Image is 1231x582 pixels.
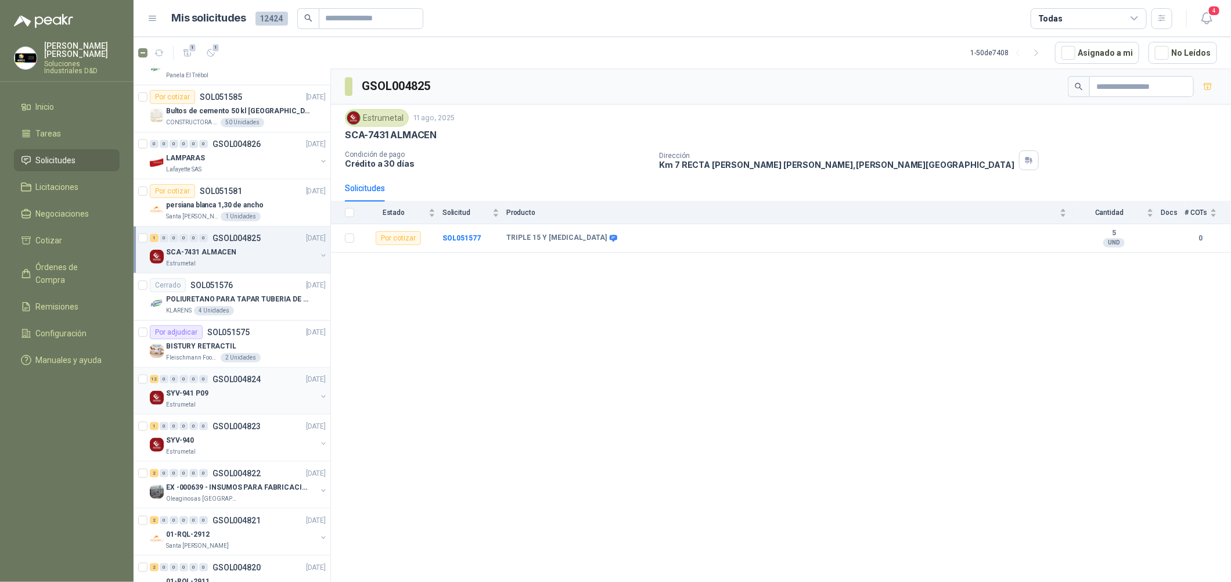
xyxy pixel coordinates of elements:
[150,419,328,457] a: 1 0 0 0 0 0 GSOL004823[DATE] Company LogoSYV-940Estrumetal
[200,93,242,101] p: SOL051585
[1075,82,1083,91] span: search
[36,327,87,340] span: Configuración
[150,297,164,311] img: Company Logo
[166,435,194,446] p: SYV-940
[199,516,208,524] div: 0
[170,563,178,572] div: 0
[345,109,409,127] div: Estrumetal
[134,274,330,321] a: CerradoSOL051576[DATE] Company LogoPOLIURETANO PARA TAPAR TUBERIA DE SENSORES DE NIVEL DEL BANCO ...
[150,344,164,358] img: Company Logo
[306,280,326,291] p: [DATE]
[1185,209,1208,217] span: # COTs
[1074,202,1161,224] th: Cantidad
[14,149,120,171] a: Solicitudes
[160,469,168,477] div: 0
[362,77,432,95] h3: GSOL004825
[189,469,198,477] div: 0
[178,44,197,62] button: 1
[166,529,210,540] p: 01-RQL-2912
[345,150,650,159] p: Condición de pago
[36,207,89,220] span: Negociaciones
[36,154,76,167] span: Solicitudes
[166,400,196,409] p: Estrumetal
[160,234,168,242] div: 0
[1185,202,1231,224] th: # COTs
[150,234,159,242] div: 1
[189,140,198,148] div: 0
[199,140,208,148] div: 0
[150,466,328,504] a: 2 0 0 0 0 0 GSOL004822[DATE] Company LogoEX -000639 - INSUMOS PARA FABRICACION DE MALLA TAMOleagi...
[179,234,188,242] div: 0
[166,353,218,362] p: Fleischmann Foods S.A.
[221,118,264,127] div: 50 Unidades
[14,322,120,344] a: Configuración
[150,422,159,430] div: 1
[150,231,328,268] a: 1 0 0 0 0 0 GSOL004825[DATE] Company LogoSCA-7431 ALMACENEstrumetal
[213,469,261,477] p: GSOL004822
[14,256,120,291] a: Órdenes de Compra
[150,375,159,383] div: 12
[150,184,195,198] div: Por cotizar
[36,354,102,367] span: Manuales y ayuda
[189,563,198,572] div: 0
[306,468,326,479] p: [DATE]
[306,374,326,385] p: [DATE]
[1161,202,1185,224] th: Docs
[150,109,164,123] img: Company Logo
[160,516,168,524] div: 0
[150,372,328,409] a: 12 0 0 0 0 0 GSOL004824[DATE] Company LogoSYV-941 P09Estrumetal
[179,375,188,383] div: 0
[150,203,164,217] img: Company Logo
[442,209,490,217] span: Solicitud
[213,375,261,383] p: GSOL004824
[166,306,192,315] p: KLARENS
[160,563,168,572] div: 0
[179,516,188,524] div: 0
[166,494,239,504] p: Oleaginosas [GEOGRAPHIC_DATA][PERSON_NAME]
[14,349,120,371] a: Manuales y ayuda
[221,212,261,221] div: 1 Unidades
[213,422,261,430] p: GSOL004823
[1196,8,1217,29] button: 4
[150,513,328,551] a: 2 0 0 0 0 0 GSOL004821[DATE] Company Logo01-RQL-2912Santa [PERSON_NAME]
[150,90,195,104] div: Por cotizar
[160,140,168,148] div: 0
[166,259,196,268] p: Estrumetal
[1103,238,1125,247] div: UND
[304,14,312,22] span: search
[179,140,188,148] div: 0
[189,43,197,52] span: 1
[179,469,188,477] div: 0
[506,202,1074,224] th: Producto
[199,375,208,383] div: 0
[14,14,73,28] img: Logo peakr
[15,47,37,69] img: Company Logo
[1149,42,1217,64] button: No Leídos
[134,179,330,227] a: Por cotizarSOL051581[DATE] Company Logopersiana blanca 1,30 de anchoSanta [PERSON_NAME]1 Unidades
[36,261,109,286] span: Órdenes de Compra
[150,391,164,405] img: Company Logo
[36,100,55,113] span: Inicio
[166,118,218,127] p: CONSTRUCTORA GRUPO FIP
[201,44,220,62] button: 1
[166,71,208,80] p: Panela El Trébol
[199,469,208,477] div: 0
[970,44,1046,62] div: 1 - 50 de 7408
[1185,233,1217,244] b: 0
[150,325,203,339] div: Por adjudicar
[442,234,481,242] a: SOL051577
[345,182,385,195] div: Solicitudes
[166,165,201,174] p: Lafayette SAS
[44,42,120,58] p: [PERSON_NAME] [PERSON_NAME]
[376,231,421,245] div: Por cotizar
[36,234,63,247] span: Cotizar
[213,563,261,572] p: GSOL004820
[213,234,261,242] p: GSOL004825
[189,516,198,524] div: 0
[150,137,328,174] a: 0 0 0 0 0 0 GSOL004826[DATE] Company LogoLAMPARASLafayette SAS
[200,187,242,195] p: SOL051581
[150,469,159,477] div: 2
[189,375,198,383] div: 0
[255,12,288,26] span: 12424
